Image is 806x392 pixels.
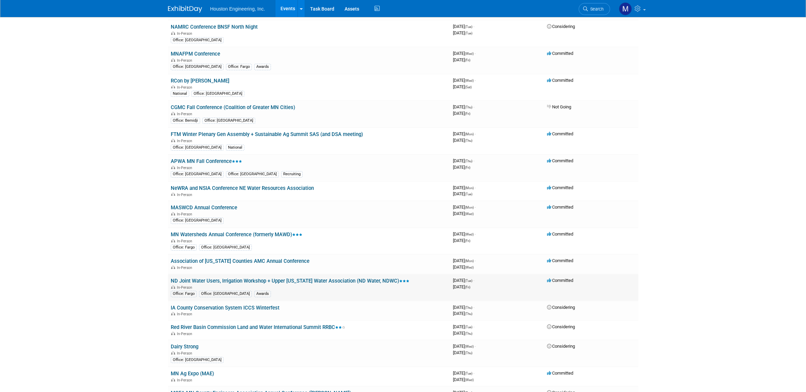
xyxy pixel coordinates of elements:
[547,51,573,56] span: Committed
[453,158,474,163] span: [DATE]
[475,131,476,136] span: -
[254,64,271,70] div: Awards
[453,311,472,316] span: [DATE]
[171,158,242,164] a: APWA MN Fall Conference
[453,258,476,263] span: [DATE]
[177,193,194,197] span: In-Person
[465,279,472,283] span: (Tue)
[619,2,632,15] img: Matt Thompson
[473,278,474,283] span: -
[579,3,610,15] a: Search
[192,91,244,97] div: Office: [GEOGRAPHIC_DATA]
[171,85,175,89] img: In-Person Event
[465,259,474,263] span: (Mon)
[177,351,194,356] span: In-Person
[465,85,472,89] span: (Sat)
[465,212,474,216] span: (Wed)
[177,166,194,170] span: In-Person
[177,112,194,116] span: In-Person
[171,217,224,224] div: Office: [GEOGRAPHIC_DATA]
[453,78,476,83] span: [DATE]
[171,244,197,251] div: Office: Fargo
[171,58,175,62] img: In-Person Event
[453,185,476,190] span: [DATE]
[171,131,363,137] a: FTM Winter Plenary Gen Assembly + Sustainable Ag Summit SAS (and DSA meeting)
[465,159,472,163] span: (Thu)
[547,231,573,237] span: Committed
[177,312,194,316] span: In-Person
[453,344,476,349] span: [DATE]
[171,351,175,355] img: In-Person Event
[199,291,252,297] div: Office: [GEOGRAPHIC_DATA]
[202,118,255,124] div: Office: [GEOGRAPHIC_DATA]
[547,258,573,263] span: Committed
[177,212,194,216] span: In-Person
[465,378,474,382] span: (Wed)
[171,357,224,363] div: Office: [GEOGRAPHIC_DATA]
[453,111,470,116] span: [DATE]
[465,372,472,375] span: (Tue)
[465,345,474,348] span: (Wed)
[475,185,476,190] span: -
[453,30,472,35] span: [DATE]
[465,285,470,289] span: (Fri)
[465,266,474,269] span: (Wed)
[226,64,252,70] div: Office: Fargo
[547,131,573,136] span: Committed
[171,37,224,43] div: Office: [GEOGRAPHIC_DATA]
[254,291,271,297] div: Awards
[453,324,474,329] span: [DATE]
[473,324,474,329] span: -
[226,171,279,177] div: Office: [GEOGRAPHIC_DATA]
[171,239,175,242] img: In-Person Event
[547,78,573,83] span: Committed
[281,171,303,177] div: Recruiting
[453,205,476,210] span: [DATE]
[177,31,194,36] span: In-Person
[453,84,472,89] span: [DATE]
[547,305,575,310] span: Considering
[453,191,472,196] span: [DATE]
[453,284,470,289] span: [DATE]
[453,51,476,56] span: [DATE]
[171,193,175,196] img: In-Person Event
[453,165,470,170] span: [DATE]
[171,118,200,124] div: Office: Bemidji
[453,377,474,382] span: [DATE]
[453,131,476,136] span: [DATE]
[177,58,194,63] span: In-Person
[171,166,175,169] img: In-Person Event
[473,24,474,29] span: -
[475,205,476,210] span: -
[453,278,474,283] span: [DATE]
[199,244,252,251] div: Office: [GEOGRAPHIC_DATA]
[171,24,258,30] a: NAMRC Conference BNSF North Night
[465,112,470,116] span: (Fri)
[177,139,194,143] span: In-Person
[473,104,474,109] span: -
[547,371,573,376] span: Committed
[171,145,224,151] div: Office: [GEOGRAPHIC_DATA]
[177,266,194,270] span: In-Person
[465,166,470,169] span: (Fri)
[171,312,175,315] img: In-Person Event
[453,350,472,355] span: [DATE]
[547,158,573,163] span: Committed
[177,378,194,382] span: In-Person
[171,64,224,70] div: Office: [GEOGRAPHIC_DATA]
[171,305,279,311] a: IA County Conservation System ICCS Winterfest
[171,332,175,335] img: In-Person Event
[465,325,472,329] span: (Tue)
[473,158,474,163] span: -
[547,205,573,210] span: Committed
[465,139,472,142] span: (Thu)
[171,112,175,115] img: In-Person Event
[465,52,474,56] span: (Wed)
[177,285,194,290] span: In-Person
[171,324,345,330] a: Red River Basin Commission Land and Water International Summit RRBC
[171,31,175,35] img: In-Person Event
[453,211,474,216] span: [DATE]
[226,145,244,151] div: National
[453,231,476,237] span: [DATE]
[465,105,472,109] span: (Thu)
